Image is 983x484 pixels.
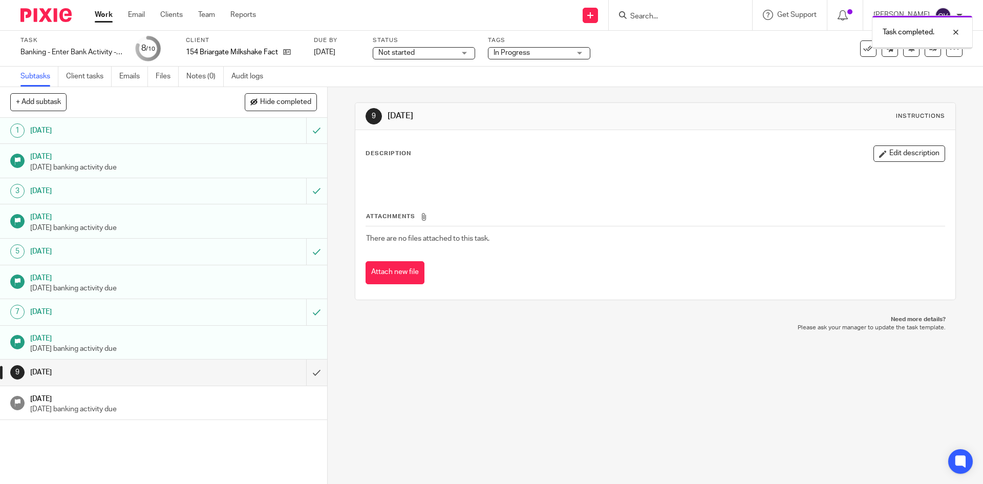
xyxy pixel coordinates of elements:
a: Files [156,67,179,87]
button: Hide completed [245,93,317,111]
div: Instructions [896,112,945,120]
p: [DATE] banking activity due [30,223,317,233]
button: Attach new file [366,261,424,284]
p: Description [366,150,411,158]
h1: [DATE] [30,209,317,222]
h1: [DATE] [30,244,207,259]
img: Pixie [20,8,72,22]
a: Team [198,10,215,20]
h1: [DATE] [30,304,207,320]
h1: [DATE] [30,123,207,138]
label: Task [20,36,123,45]
div: 9 [10,365,25,380]
div: 5 [10,244,25,259]
a: Work [95,10,113,20]
button: Edit description [873,145,945,162]
small: /10 [146,46,155,52]
h1: [DATE] [30,270,317,283]
p: Need more details? [365,315,945,324]
div: Banking - Enter Bank Activity - week 33 [20,47,123,57]
a: Email [128,10,145,20]
span: Hide completed [260,98,311,107]
span: [DATE] [314,49,335,56]
img: svg%3E [935,7,951,24]
p: 154 Briargate Milkshake Factory [186,47,278,57]
p: [DATE] banking activity due [30,283,317,293]
p: [DATE] banking activity due [30,162,317,173]
div: 3 [10,184,25,198]
div: 9 [366,108,382,124]
h1: [DATE] [30,183,207,199]
span: Attachments [366,214,415,219]
div: 1 [10,123,25,138]
div: 8 [141,43,155,54]
label: Status [373,36,475,45]
p: [DATE] banking activity due [30,344,317,354]
label: Client [186,36,301,45]
a: Notes (0) [186,67,224,87]
h1: [DATE] [30,391,317,404]
h1: [DATE] [30,331,317,344]
button: + Add subtask [10,93,67,111]
h1: [DATE] [30,149,317,162]
span: There are no files attached to this task. [366,235,489,242]
p: [DATE] banking activity due [30,404,317,414]
h1: [DATE] [388,111,677,121]
span: In Progress [494,49,530,56]
label: Due by [314,36,360,45]
h1: [DATE] [30,365,207,380]
a: Subtasks [20,67,58,87]
label: Tags [488,36,590,45]
a: Client tasks [66,67,112,87]
a: Emails [119,67,148,87]
span: Not started [378,49,415,56]
a: Clients [160,10,183,20]
a: Reports [230,10,256,20]
a: Audit logs [231,67,271,87]
p: Task completed. [883,27,934,37]
div: 7 [10,305,25,319]
p: Please ask your manager to update the task template. [365,324,945,332]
